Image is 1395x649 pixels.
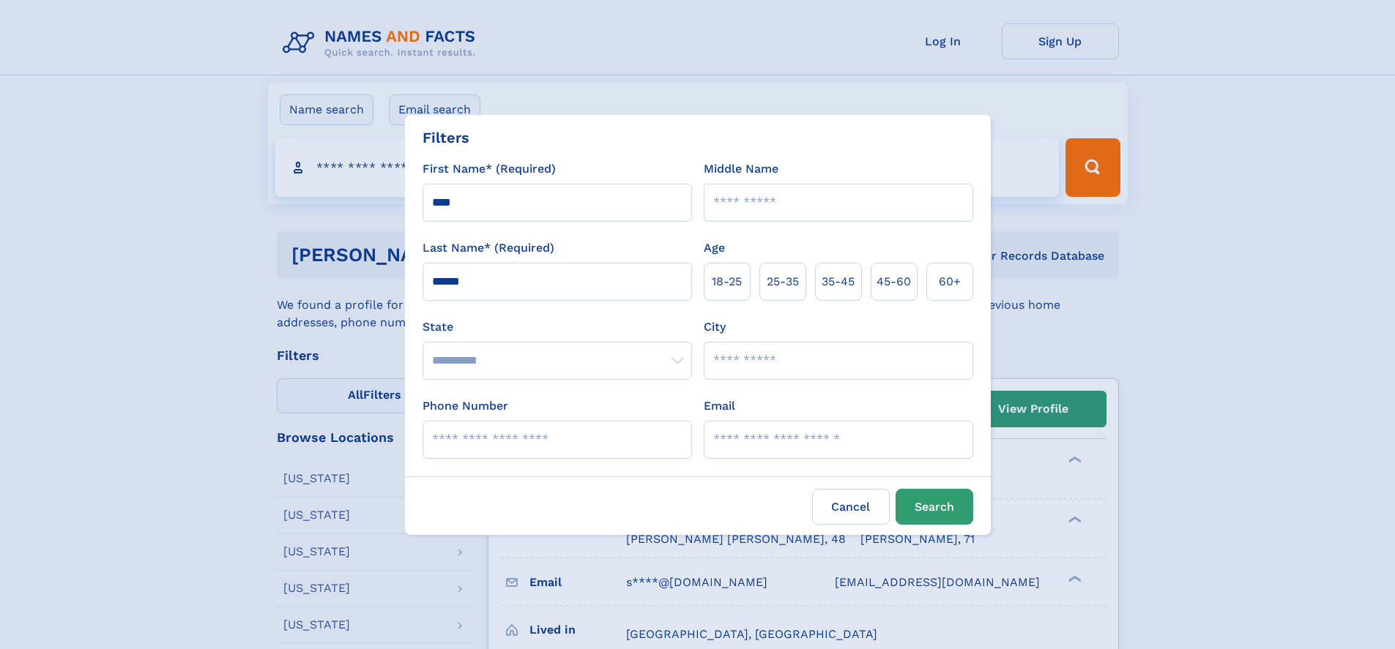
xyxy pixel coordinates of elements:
label: Phone Number [423,397,508,415]
label: Age [704,239,725,257]
label: First Name* (Required) [423,160,556,178]
span: 45‑60 [877,273,911,290]
span: 25‑35 [767,273,799,290]
span: 35‑45 [822,273,855,290]
span: 18‑25 [712,273,742,290]
label: Middle Name [704,160,778,178]
label: State [423,318,692,336]
span: 60+ [939,273,961,290]
label: Last Name* (Required) [423,239,554,257]
label: Email [704,397,735,415]
label: Cancel [812,489,890,525]
label: City [704,318,726,336]
div: Filters [423,127,469,149]
button: Search [896,489,973,525]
